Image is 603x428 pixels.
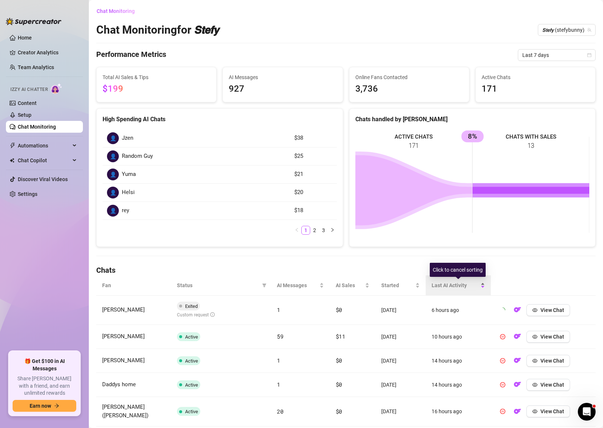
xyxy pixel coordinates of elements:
[522,50,591,61] span: Last 7 days
[96,275,171,296] th: Fan
[540,408,564,414] span: View Chat
[514,381,521,388] img: OF
[294,134,332,143] article: $38
[10,86,48,93] span: Izzy AI Chatter
[587,53,592,57] span: calendar
[375,296,426,325] td: [DATE]
[13,358,76,372] span: 🎁 Get $100 in AI Messages
[328,226,337,235] button: right
[277,381,280,388] span: 1
[540,307,564,313] span: View Chat
[177,312,215,317] span: Custom request
[526,355,570,367] button: View Chat
[277,357,280,364] span: 1
[426,275,491,296] th: Last AI Activity
[103,73,210,81] span: Total AI Sales & Tips
[514,333,521,340] img: OF
[97,8,135,14] span: Chat Monitoring
[277,333,283,340] span: 59
[18,100,37,106] a: Content
[277,281,318,289] span: AI Messages
[500,382,505,387] span: pause-circle
[514,408,521,415] img: OF
[261,280,268,291] span: filter
[375,373,426,397] td: [DATE]
[277,306,280,313] span: 1
[51,83,62,94] img: AI Chatter
[540,334,564,340] span: View Chat
[122,188,135,197] span: Helsi
[330,228,335,232] span: right
[512,331,523,343] button: OF
[512,359,523,365] a: OF
[328,226,337,235] li: Next Page
[512,304,523,316] button: OF
[330,275,375,296] th: AI Sales
[512,379,523,391] button: OF
[512,410,523,416] a: OF
[96,49,166,61] h4: Performance Metrics
[102,404,148,419] span: [PERSON_NAME] ([PERSON_NAME])
[426,397,491,427] td: 16 hours ago
[336,381,342,388] span: $0
[96,265,596,275] h4: Chats
[514,306,521,313] img: OF
[185,358,198,364] span: Active
[185,334,198,340] span: Active
[319,226,328,235] li: 3
[18,154,70,166] span: Chat Copilot
[512,383,523,389] a: OF
[185,382,198,388] span: Active
[336,357,342,364] span: $0
[292,226,301,235] li: Previous Page
[526,405,570,417] button: View Chat
[426,349,491,373] td: 14 hours ago
[336,408,342,415] span: $0
[319,226,328,234] a: 3
[301,226,310,235] li: 1
[210,312,215,317] span: info-circle
[18,35,32,41] a: Home
[512,335,523,341] a: OF
[500,358,505,363] span: pause-circle
[107,169,119,180] div: 👤
[375,325,426,349] td: [DATE]
[512,355,523,367] button: OF
[122,134,133,143] span: Jzen
[355,82,463,96] span: 3,736
[295,228,299,232] span: left
[336,333,345,340] span: $11
[13,375,76,397] span: Share [PERSON_NAME] with a friend, and earn unlimited rewards
[430,263,486,277] div: Click to cancel sorting
[532,334,537,339] span: eye
[102,333,145,340] span: [PERSON_NAME]
[13,400,76,412] button: Earn nowarrow-right
[18,64,54,70] a: Team Analytics
[277,408,283,415] span: 20
[512,405,523,417] button: OF
[10,143,16,149] span: thunderbolt
[375,349,426,373] td: [DATE]
[229,73,336,81] span: AI Messages
[375,397,426,427] td: [DATE]
[375,275,426,296] th: Started
[432,281,479,289] span: Last AI Activity
[6,18,61,25] img: logo-BBDzfeDw.svg
[18,191,37,197] a: Settings
[18,140,70,152] span: Automations
[532,358,537,363] span: eye
[122,152,153,161] span: Random Guy
[18,112,31,118] a: Setup
[310,226,319,235] li: 2
[30,403,51,409] span: Earn now
[229,82,336,96] span: 927
[262,283,267,288] span: filter
[587,28,592,32] span: team
[103,84,123,94] span: $199
[500,334,505,339] span: pause-circle
[177,281,259,289] span: Status
[294,206,332,215] article: $18
[526,379,570,391] button: View Chat
[540,358,564,364] span: View Chat
[336,306,342,313] span: $0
